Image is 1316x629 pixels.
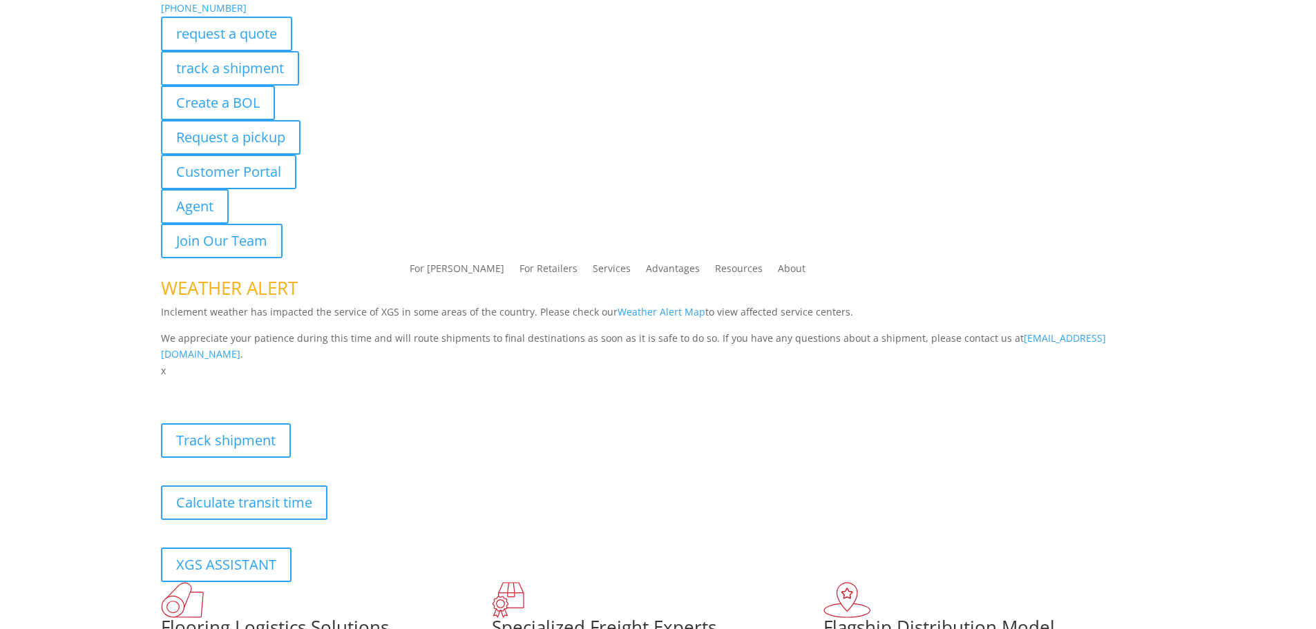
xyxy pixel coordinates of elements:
a: [PHONE_NUMBER] [161,1,247,14]
a: track a shipment [161,51,299,86]
span: WEATHER ALERT [161,275,298,300]
a: Agent [161,189,229,224]
img: xgs-icon-focused-on-flooring-red [492,582,524,618]
a: XGS ASSISTANT [161,548,292,582]
a: For Retailers [519,264,578,279]
img: xgs-icon-flagship-distribution-model-red [823,582,871,618]
a: Track shipment [161,423,291,458]
a: Resources [715,264,763,279]
p: x [161,362,1156,379]
a: Customer Portal [161,155,296,189]
a: Weather Alert Map [618,305,705,318]
a: Join Our Team [161,224,283,258]
a: Calculate transit time [161,485,327,520]
a: For [PERSON_NAME] [410,264,504,279]
a: Advantages [646,264,700,279]
a: request a quote [161,17,292,51]
p: We appreciate your patience during this time and will route shipments to final destinations as so... [161,330,1156,363]
b: Visibility, transparency, and control for your entire supply chain. [161,381,469,394]
a: Services [593,264,631,279]
a: About [778,264,805,279]
a: Create a BOL [161,86,275,120]
img: xgs-icon-total-supply-chain-intelligence-red [161,582,204,618]
a: Request a pickup [161,120,301,155]
p: Inclement weather has impacted the service of XGS in some areas of the country. Please check our ... [161,304,1156,330]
